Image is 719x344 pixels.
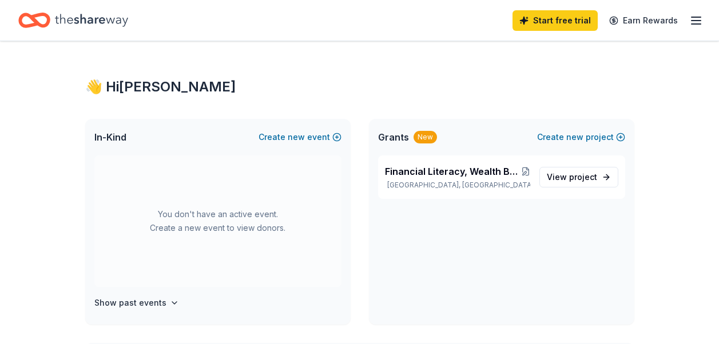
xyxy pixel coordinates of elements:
button: Createnewevent [259,130,341,144]
div: 👋 Hi [PERSON_NAME] [85,78,634,96]
span: new [566,130,583,144]
button: Createnewproject [537,130,625,144]
span: new [288,130,305,144]
span: project [569,172,597,182]
div: You don't have an active event. Create a new event to view donors. [94,155,341,287]
span: View [547,170,597,184]
a: View project [539,167,618,187]
a: Home [18,7,128,34]
a: Start free trial [513,10,598,31]
button: Show past events [94,296,179,310]
a: Earn Rewards [602,10,685,31]
span: Grants [378,130,409,144]
p: [GEOGRAPHIC_DATA], [GEOGRAPHIC_DATA] [385,181,530,190]
span: In-Kind [94,130,126,144]
div: New [414,131,437,143]
h4: Show past events [94,296,166,310]
span: Financial Literacy, Wealth Building, Economic Self-Sufficiency and Scholarship Funding [385,165,521,178]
